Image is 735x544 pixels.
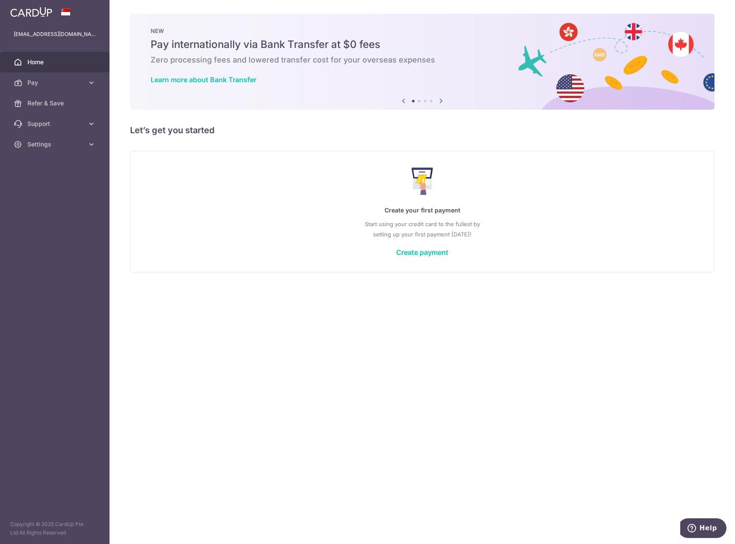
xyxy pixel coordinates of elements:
[151,55,694,65] h6: Zero processing fees and lowered transfer cost for your overseas expenses
[27,78,84,87] span: Pay
[130,14,714,110] img: Bank transfer banner
[396,248,448,257] a: Create payment
[27,99,84,108] span: Refer & Save
[151,75,256,84] a: Learn more about Bank Transfer
[27,140,84,149] span: Settings
[14,30,96,39] p: [EMAIL_ADDRESS][DOMAIN_NAME]
[151,27,694,34] p: NEW
[10,7,52,17] img: CardUp
[680,518,726,540] iframe: Opens a widget where you can find more information
[27,58,84,66] span: Home
[148,219,697,239] p: Start using your credit card to the fullest by setting up your first payment [DATE]!
[412,167,433,195] img: Make Payment
[27,120,84,128] span: Support
[130,123,714,137] h5: Let’s get you started
[151,38,694,51] h5: Pay internationally via Bank Transfer at $0 fees
[148,205,697,215] p: Create your first payment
